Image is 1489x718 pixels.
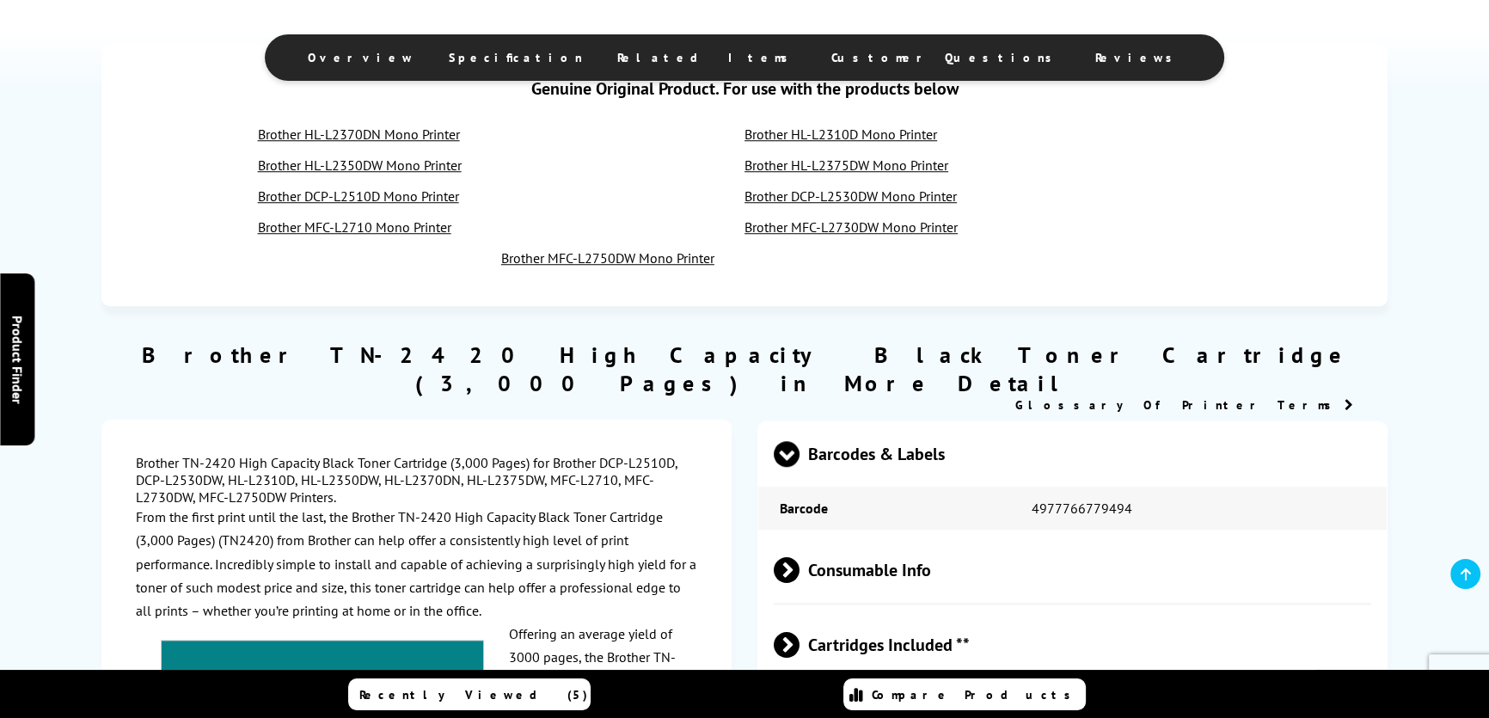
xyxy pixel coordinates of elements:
[258,126,460,143] a: Brother HL-L2370DN Mono Printer
[449,50,583,65] span: Specification
[758,487,1009,530] td: Barcode
[9,315,26,403] span: Product Finder
[843,678,1086,710] a: Compare Products
[744,218,958,236] a: Brother MFC-L2730DW Mono Printer
[774,422,1371,487] span: Barcodes & Labels
[136,506,697,623] p: From the first print until the last, the Brother TN-2420 High Capacity Black Toner Cartridge (3,0...
[1095,50,1181,65] span: Reviews
[744,126,937,143] a: Brother HL-L2310D Mono Printer
[744,187,957,205] a: Brother DCP-L2530DW Mono Printer
[872,687,1080,703] span: Compare Products
[258,187,459,205] a: Brother DCP-L2510D Mono Printer
[101,341,1388,397] h2: Brother TN-2420 High Capacity Black Toner Cartridge (3,000 Pages) in More Detail
[1015,397,1353,413] a: Glossary Of Printer Terms
[617,50,797,65] span: Related Items
[774,538,1371,603] span: Consumable Info
[774,613,1371,678] span: Cartridges Included **
[258,156,462,174] a: Brother HL-L2350DW Mono Printer
[744,156,948,174] a: Brother HL-L2375DW Mono Printer
[501,249,714,267] a: Brother MFC-L2750DW Mono Printer
[831,50,1061,65] span: Customer Questions
[308,50,414,65] span: Overview
[348,678,591,710] a: Recently Viewed (5)
[1009,487,1387,530] td: 4977766779494
[258,218,451,236] a: Brother MFC-L2710 Mono Printer
[359,687,588,703] span: Recently Viewed (5)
